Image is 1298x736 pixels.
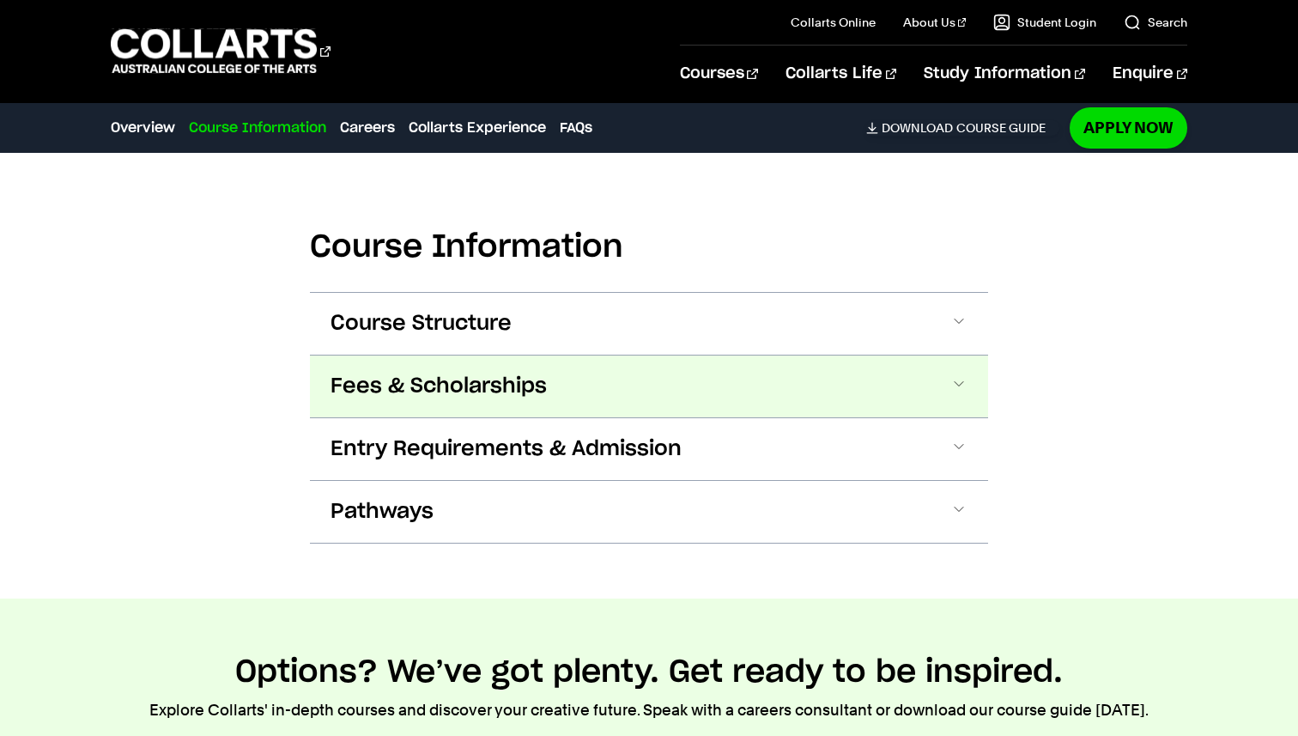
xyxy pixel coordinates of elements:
span: Fees & Scholarships [331,373,547,400]
a: DownloadCourse Guide [866,120,1059,136]
a: Collarts Experience [409,118,546,138]
button: Pathways [310,481,988,543]
p: Explore Collarts' in-depth courses and discover your creative future. Speak with a careers consul... [149,698,1149,722]
a: Study Information [924,46,1085,102]
button: Entry Requirements & Admission [310,418,988,480]
a: Careers [340,118,395,138]
button: Fees & Scholarships [310,356,988,417]
a: Overview [111,118,175,138]
a: Search [1124,14,1187,31]
h2: Options? We’ve got plenty. Get ready to be inspired. [235,654,1063,691]
a: Courses [680,46,758,102]
span: Course Structure [331,310,512,338]
span: Download [882,120,953,136]
a: Course Information [189,118,326,138]
h2: Course Information [310,228,988,266]
a: About Us [903,14,967,31]
a: FAQs [560,118,592,138]
a: Apply Now [1070,107,1187,148]
button: Course Structure [310,293,988,355]
a: Collarts Life [785,46,896,102]
span: Entry Requirements & Admission [331,435,682,463]
span: Pathways [331,498,434,526]
div: Go to homepage [111,27,331,76]
a: Collarts Online [791,14,876,31]
a: Enquire [1113,46,1187,102]
a: Student Login [993,14,1096,31]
